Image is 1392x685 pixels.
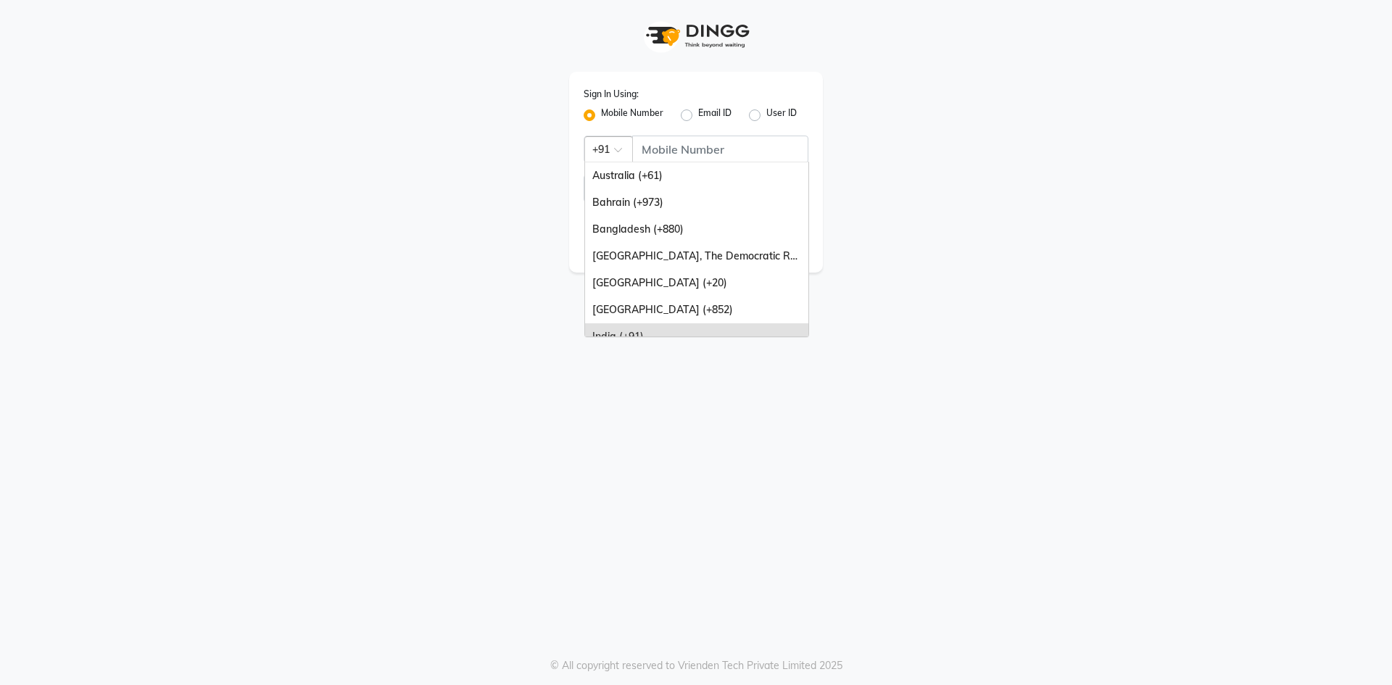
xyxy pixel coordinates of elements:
div: India (+91) [585,323,808,350]
div: [GEOGRAPHIC_DATA] (+852) [585,296,808,323]
ng-dropdown-panel: Options list [584,162,809,337]
label: Email ID [698,107,732,124]
div: Bangladesh (+880) [585,216,808,243]
div: Bahrain (+973) [585,189,808,216]
label: Sign In Using: [584,88,639,101]
div: [GEOGRAPHIC_DATA], The Democratic Republic Of The (+243) [585,243,808,270]
input: Username [584,175,776,202]
img: logo1.svg [638,14,754,57]
div: [GEOGRAPHIC_DATA] (+20) [585,270,808,296]
input: Username [632,136,808,163]
label: User ID [766,107,797,124]
div: Australia (+61) [585,162,808,189]
label: Mobile Number [601,107,663,124]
